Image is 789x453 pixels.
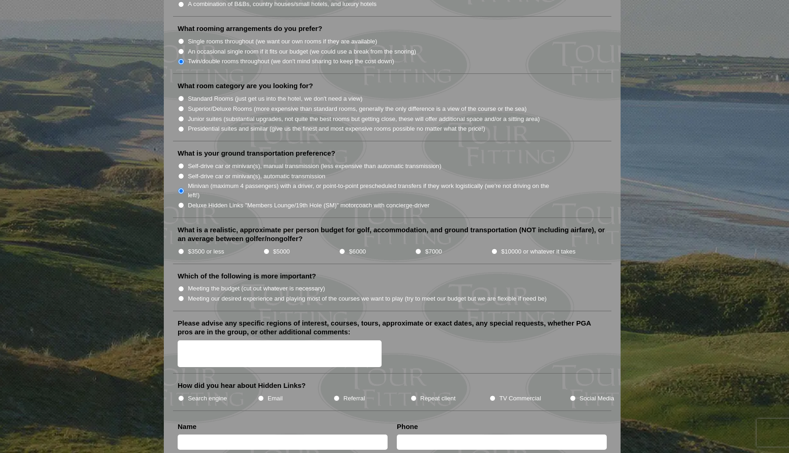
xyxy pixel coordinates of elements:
label: Superior/Deluxe Rooms (more expensive than standard rooms, generally the only difference is a vie... [188,104,526,114]
label: What room category are you looking for? [178,81,313,91]
label: Presidential suites and similar (give us the finest and most expensive rooms possible no matter w... [188,124,485,133]
label: Standard Rooms (just get us into the hotel, we don't need a view) [188,94,363,103]
label: $3500 or less [188,247,224,256]
label: Single rooms throughout (we want our own rooms if they are available) [188,37,377,46]
label: How did you hear about Hidden Links? [178,381,306,390]
label: $5000 [273,247,290,256]
label: Minivan (maximum 4 passengers) with a driver, or point-to-point prescheduled transfers if they wo... [188,181,559,199]
label: Name [178,422,197,431]
label: Search engine [188,394,227,403]
label: $7000 [425,247,442,256]
label: What rooming arrangements do you prefer? [178,24,322,33]
label: Please advise any specific regions of interest, courses, tours, approximate or exact dates, any s... [178,319,607,337]
label: Meeting our desired experience and playing most of the courses we want to play (try to meet our b... [188,294,547,303]
label: Self-drive car or minivan(s), manual transmission (less expensive than automatic transmission) [188,162,441,171]
label: TV Commercial [499,394,541,403]
label: Referral [343,394,365,403]
label: Junior suites (substantial upgrades, not quite the best rooms but getting close, these will offer... [188,115,540,124]
label: What is a realistic, approximate per person budget for golf, accommodation, and ground transporta... [178,225,607,243]
label: An occasional single room if it fits our budget (we could use a break from the snoring) [188,47,416,56]
label: Phone [397,422,418,431]
label: Self-drive car or minivan(s), automatic transmission [188,172,325,181]
label: Email [268,394,283,403]
label: Which of the following is more important? [178,272,316,281]
label: What is your ground transportation preference? [178,149,335,158]
label: Meeting the budget (cut out whatever is necessary) [188,284,325,293]
label: Repeat client [420,394,456,403]
label: Twin/double rooms throughout (we don't mind sharing to keep the cost down) [188,57,394,66]
label: Social Media [580,394,614,403]
label: $6000 [349,247,366,256]
label: $10000 or whatever it takes [501,247,575,256]
label: Deluxe Hidden Links "Members Lounge/19th Hole (SM)" motorcoach with concierge-driver [188,201,430,210]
